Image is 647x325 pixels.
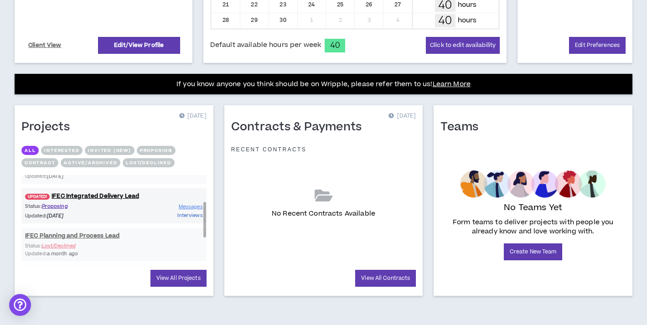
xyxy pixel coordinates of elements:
[150,270,207,287] a: View All Projects
[98,37,180,54] a: Edit/View Profile
[272,209,375,219] p: No Recent Contracts Available
[504,201,562,214] p: No Teams Yet
[176,79,471,90] p: If you know anyone you think should be on Wripple, please refer them to us!
[231,146,307,153] p: Recent Contracts
[231,120,369,134] h1: Contracts & Payments
[41,146,83,155] button: Interested
[9,294,31,316] div: Open Intercom Messenger
[444,218,622,236] p: Form teams to deliver projects with people you already know and love working with.
[21,120,77,134] h1: Projects
[179,202,203,211] a: Messages
[137,146,176,155] button: Proposing
[460,170,606,198] img: empty
[177,211,203,220] a: Interviews
[85,146,134,155] button: Invited (new)
[47,212,64,219] i: [DATE]
[179,112,207,121] p: [DATE]
[355,270,416,287] a: View All Contracts
[61,158,120,167] button: Active/Archived
[177,212,203,219] span: Interviews
[388,112,416,121] p: [DATE]
[504,243,563,260] a: Create New Team
[458,15,477,26] p: hours
[42,203,68,210] span: Proposing
[25,194,50,200] span: UPDATED!
[21,158,58,167] button: Contract
[426,37,500,54] button: Click to edit availability
[569,37,626,54] a: Edit Preferences
[210,40,321,50] span: Default available hours per week
[179,203,203,210] span: Messages
[27,37,63,53] a: Client View
[440,120,485,134] h1: Teams
[123,158,174,167] button: Lost/Declined
[21,192,207,201] a: UPDATED!IFEC Integrated Delivery Lead
[25,212,114,220] p: Updated:
[25,202,114,210] p: Status:
[21,146,39,155] button: All
[433,79,471,89] a: Learn More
